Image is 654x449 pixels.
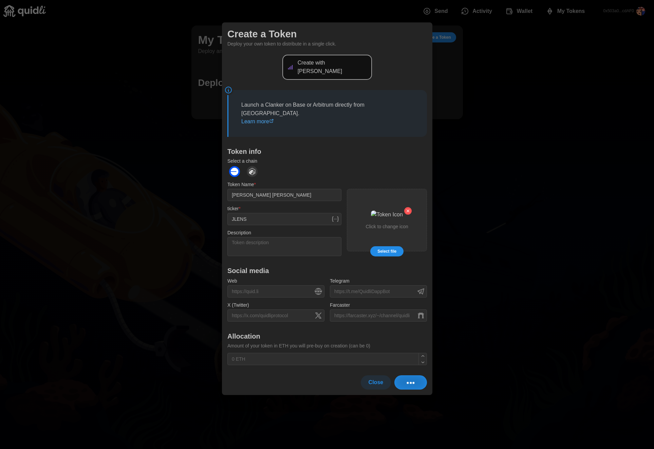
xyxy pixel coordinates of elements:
[360,376,391,390] button: Close
[227,285,324,298] input: https://quid.li
[330,309,427,322] input: https://farcaster.xyz/~/channel/quidli
[227,181,256,188] label: Token Name
[227,164,242,179] button: Base
[227,353,427,365] input: 0 ETH
[227,277,237,285] label: Web
[227,213,341,225] input: Token ticker
[330,302,350,309] label: Farcaster
[229,166,240,177] img: Base
[227,302,249,309] label: X (Twitter)
[241,101,414,126] p: Launch a Clanker on Base or Arbitrum directly from [GEOGRAPHIC_DATA].
[227,266,427,275] h1: Social media
[330,277,350,285] label: Telegram
[227,41,427,48] p: Deploy your own token to distribute in a single click.
[370,246,404,256] button: Select file
[227,205,241,213] label: ticker
[247,166,258,177] img: Arbitrum
[245,164,259,179] button: Arbitrum
[227,158,427,164] p: Select a chain
[227,332,427,341] h1: Allocation
[368,376,383,390] span: Close
[227,342,427,350] p: Amount of your token in ETH you will pre-buy on creation (can be 0)
[377,247,396,256] span: Select file
[330,285,427,298] input: https://t.me/QuidliDappBot
[227,309,324,322] input: https://x.com/quidliprotocol
[297,59,368,76] p: Create with [PERSON_NAME]
[227,189,341,201] input: Token name
[227,28,427,40] h1: Create a Token
[241,119,274,124] a: Learn more
[227,147,427,156] h1: Token info
[227,229,251,237] label: Description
